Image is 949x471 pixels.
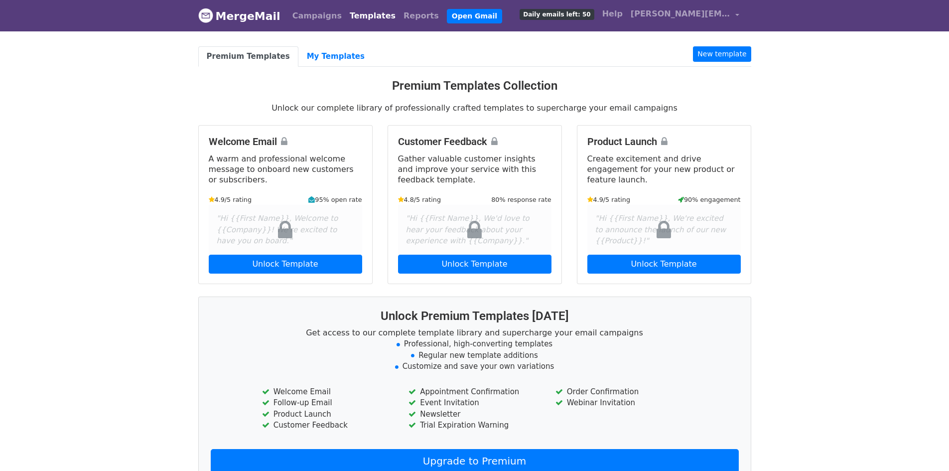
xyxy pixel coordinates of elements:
a: Open Gmail [447,9,502,23]
a: Premium Templates [198,46,298,67]
a: Unlock Template [209,255,362,274]
a: Reports [400,6,443,26]
li: Product Launch [262,409,394,420]
li: Welcome Email [262,386,394,398]
p: Get access to our complete template library and supercharge your email campaigns [211,327,739,338]
span: Daily emails left: 50 [520,9,594,20]
div: "Hi {{First Name}}, We'd love to hear your feedback about your experience with {{Company}}." [398,205,551,255]
a: Unlock Template [398,255,551,274]
li: Follow-up Email [262,397,394,409]
p: Gather valuable customer insights and improve your service with this feedback template. [398,154,551,185]
a: My Templates [298,46,373,67]
img: MergeMail logo [198,8,213,23]
li: Appointment Confirmation [408,386,540,398]
small: 90% engagement [678,195,741,204]
a: Help [598,4,627,24]
a: New template [693,46,751,62]
h4: Product Launch [587,136,741,148]
li: Event Invitation [408,397,540,409]
li: Professional, high-converting templates [211,338,739,350]
small: 80% response rate [491,195,551,204]
small: 4.9/5 rating [209,195,252,204]
li: Customize and save your own variations [211,361,739,372]
a: Templates [346,6,400,26]
p: Create excitement and drive engagement for your new product or feature launch. [587,154,741,185]
small: 4.8/5 rating [398,195,441,204]
a: Unlock Template [587,255,741,274]
span: [PERSON_NAME][EMAIL_ADDRESS][PERSON_NAME][DOMAIN_NAME] [631,8,730,20]
small: 4.9/5 rating [587,195,631,204]
p: A warm and professional welcome message to onboard new customers or subscribers. [209,154,362,185]
li: Order Confirmation [555,386,687,398]
li: Newsletter [408,409,540,420]
h4: Customer Feedback [398,136,551,148]
a: Daily emails left: 50 [516,4,598,24]
div: "Hi {{First Name}}, Welcome to {{Company}}! We're excited to have you on board." [209,205,362,255]
li: Trial Expiration Warning [408,420,540,431]
a: [PERSON_NAME][EMAIL_ADDRESS][PERSON_NAME][DOMAIN_NAME] [627,4,743,27]
div: "Hi {{First Name}}, We're excited to announce the launch of our new {{Product}}!" [587,205,741,255]
li: Customer Feedback [262,420,394,431]
a: MergeMail [198,5,280,26]
li: Regular new template additions [211,350,739,361]
a: Campaigns [288,6,346,26]
li: Webinar Invitation [555,397,687,409]
p: Unlock our complete library of professionally crafted templates to supercharge your email campaigns [198,103,751,113]
small: 95% open rate [308,195,362,204]
h3: Unlock Premium Templates [DATE] [211,309,739,323]
h4: Welcome Email [209,136,362,148]
h3: Premium Templates Collection [198,79,751,93]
